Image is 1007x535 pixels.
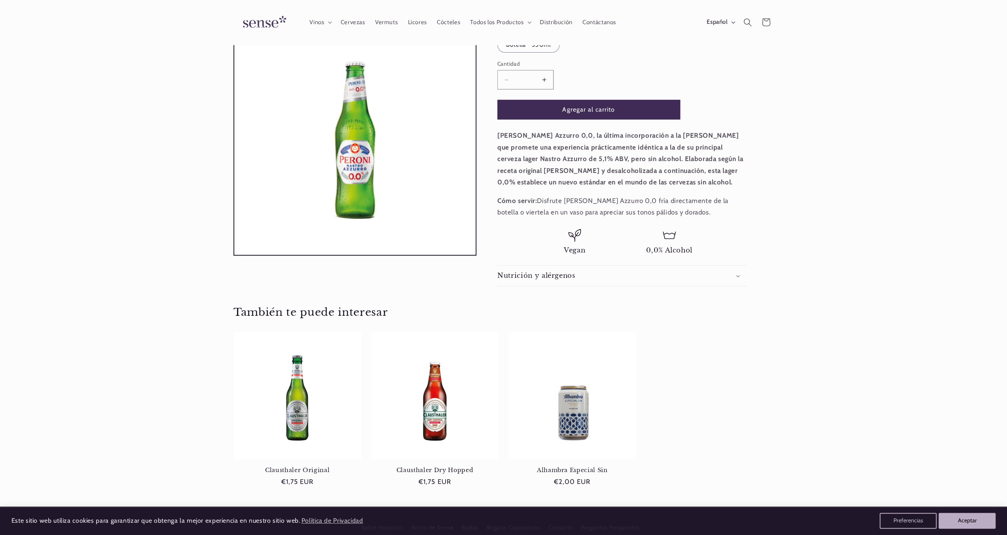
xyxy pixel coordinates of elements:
a: Clausthaler Original [233,467,361,474]
h2: También te puede interesar [233,305,774,319]
summary: Búsqueda [739,13,757,31]
a: Vermuts [370,13,403,31]
span: Español [707,18,727,27]
span: Este sitio web utiliza cookies para garantizar que obtenga la mejor experiencia en nuestro sitio ... [11,517,300,524]
summary: Nutrición y alérgenos [497,266,747,286]
a: Alhambra Especial Sin [508,467,636,474]
a: Sense [230,8,296,37]
span: Cócteles [437,19,460,26]
summary: Todos los Productos [465,13,535,31]
p: Disfrute [PERSON_NAME] Azzurro 0,0 fría directamente de la botella o viertela en un vaso para apr... [497,195,747,218]
button: Preferencias [880,513,937,529]
img: Sense [233,11,293,34]
span: Distribución [540,19,573,26]
span: Vermuts [375,19,398,26]
a: Política de Privacidad (opens in a new tab) [300,514,364,528]
strong: [PERSON_NAME] Azzurro 0,0, la última incorporación a la [PERSON_NAME] que promete una experiencia... [497,131,743,186]
a: Distribución [535,13,578,31]
span: Licores [408,19,427,26]
span: Cervezas [341,19,365,26]
strong: Cómo servir: [497,197,537,205]
label: Botella - 330ml [497,38,559,53]
span: Vinos [309,19,324,26]
span: 0,0% Alcohol [646,246,692,254]
button: Español [702,14,738,30]
span: Vegan [564,246,585,254]
a: Cócteles [432,13,465,31]
button: Agregar al carrito [497,100,680,119]
span: Contáctanos [582,19,616,26]
h2: Nutrición y alérgenos [497,271,575,280]
a: Cervezas [336,13,370,31]
summary: Vinos [304,13,336,31]
a: Contáctanos [577,13,621,31]
button: Aceptar [939,513,996,529]
a: Licores [403,13,432,31]
label: Cantidad [497,60,680,68]
a: Clausthaler Dry Hopped [371,467,499,474]
media-gallery: Visor de la galería [233,13,476,256]
span: Todos los Productos [470,19,523,26]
